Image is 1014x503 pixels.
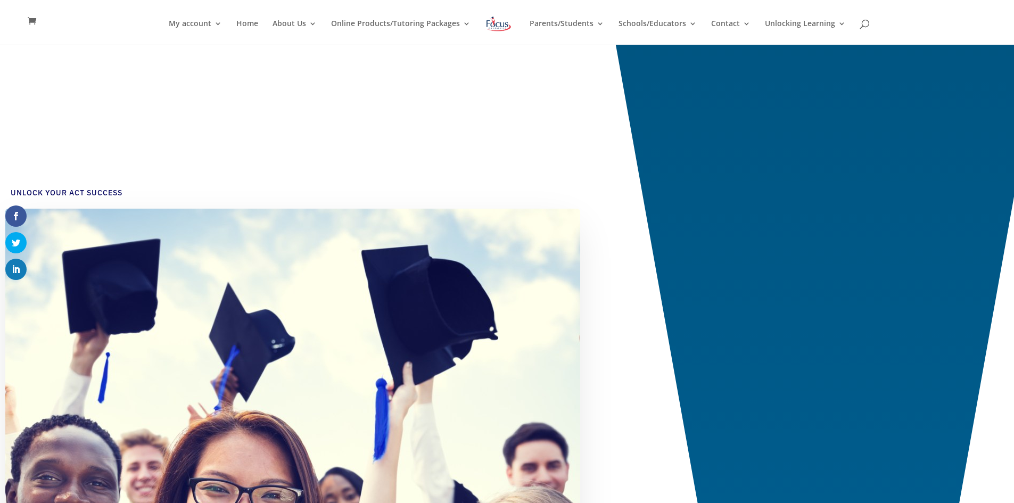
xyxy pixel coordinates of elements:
[169,20,222,45] a: My account
[331,20,471,45] a: Online Products/Tutoring Packages
[11,188,564,204] h4: Unlock Your ACT Success
[619,20,697,45] a: Schools/Educators
[765,20,846,45] a: Unlocking Learning
[530,20,604,45] a: Parents/Students
[485,14,513,34] img: Focus on Learning
[711,20,751,45] a: Contact
[273,20,317,45] a: About Us
[236,20,258,45] a: Home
